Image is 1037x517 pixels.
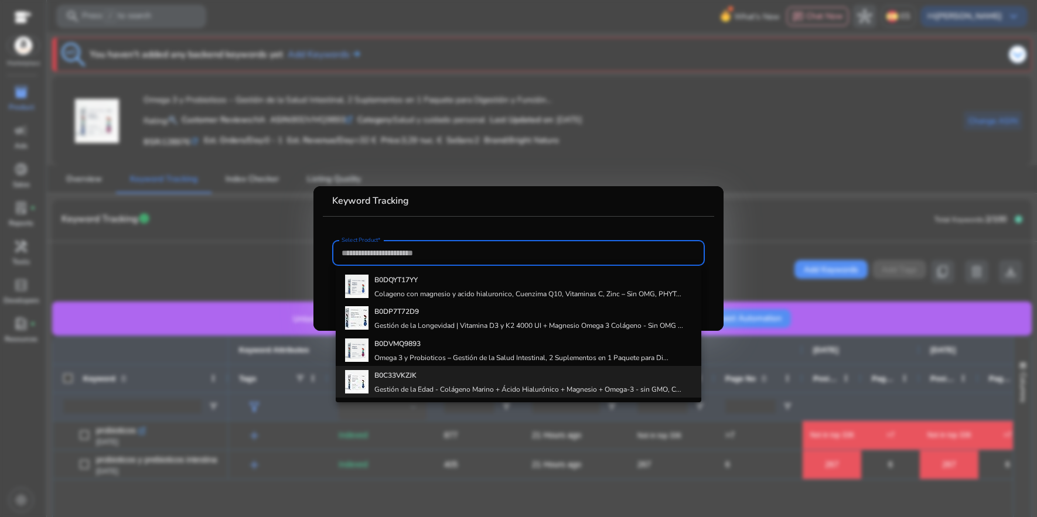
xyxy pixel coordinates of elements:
[345,306,369,330] img: 41Rbv6wvVSL._AC_US40_.jpg
[345,338,369,362] img: 71gF4IqqKCL.jpg
[374,275,418,285] b: B0DQYT17YY
[374,289,681,299] h4: Colageno con magnesio y acido hialuronico, Cuenzima Q10, Vitaminas C, Zinc – Sin OMG, PHYT...
[332,194,409,207] b: Keyword Tracking
[345,275,369,298] img: 714wZfLIWWL.jpg
[374,353,668,362] h4: Omega 3 y Probioticos – Gestión de la Salud Intestinal, 2 Suplementos en 1 Paquete para Di...
[374,385,681,394] h4: Gestión de la Edad - Colágeno Marino + Ácido Hialurónico + Magnesio + Omega-3 - sin GMO, C...
[342,236,381,244] mat-label: Select Product*
[374,339,421,348] b: B0DVMQ9893
[374,321,683,330] h4: Gestión de la Longevidad | Vitamina D3 y K2 4000 UI + Magnesio Omega 3 Colágeno - Sin OMG ...
[374,307,419,316] b: B0DP7T72D9
[374,371,417,380] b: B0C33VKZJK
[345,370,369,393] img: 41mv6C7RCzL._AC_US40_.jpg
